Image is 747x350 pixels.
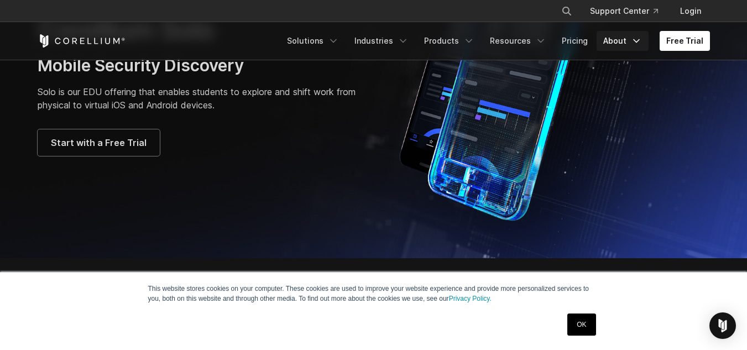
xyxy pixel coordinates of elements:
[597,31,649,51] a: About
[660,31,710,51] a: Free Trial
[483,31,553,51] a: Resources
[280,31,710,51] div: Navigation Menu
[38,129,160,156] a: Start with a Free Trial
[38,85,363,112] p: Solo is our EDU offering that enables students to explore and shift work from physical to virtual...
[38,55,244,75] span: Mobile Security Discovery
[581,1,667,21] a: Support Center
[555,31,594,51] a: Pricing
[280,31,346,51] a: Solutions
[148,284,599,304] p: This website stores cookies on your computer. These cookies are used to improve your website expe...
[348,31,415,51] a: Industries
[671,1,710,21] a: Login
[567,314,595,336] a: OK
[51,136,147,149] span: Start with a Free Trial
[449,295,492,302] a: Privacy Policy.
[709,312,736,339] div: Open Intercom Messenger
[38,34,126,48] a: Corellium Home
[557,1,577,21] button: Search
[417,31,481,51] a: Products
[548,1,710,21] div: Navigation Menu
